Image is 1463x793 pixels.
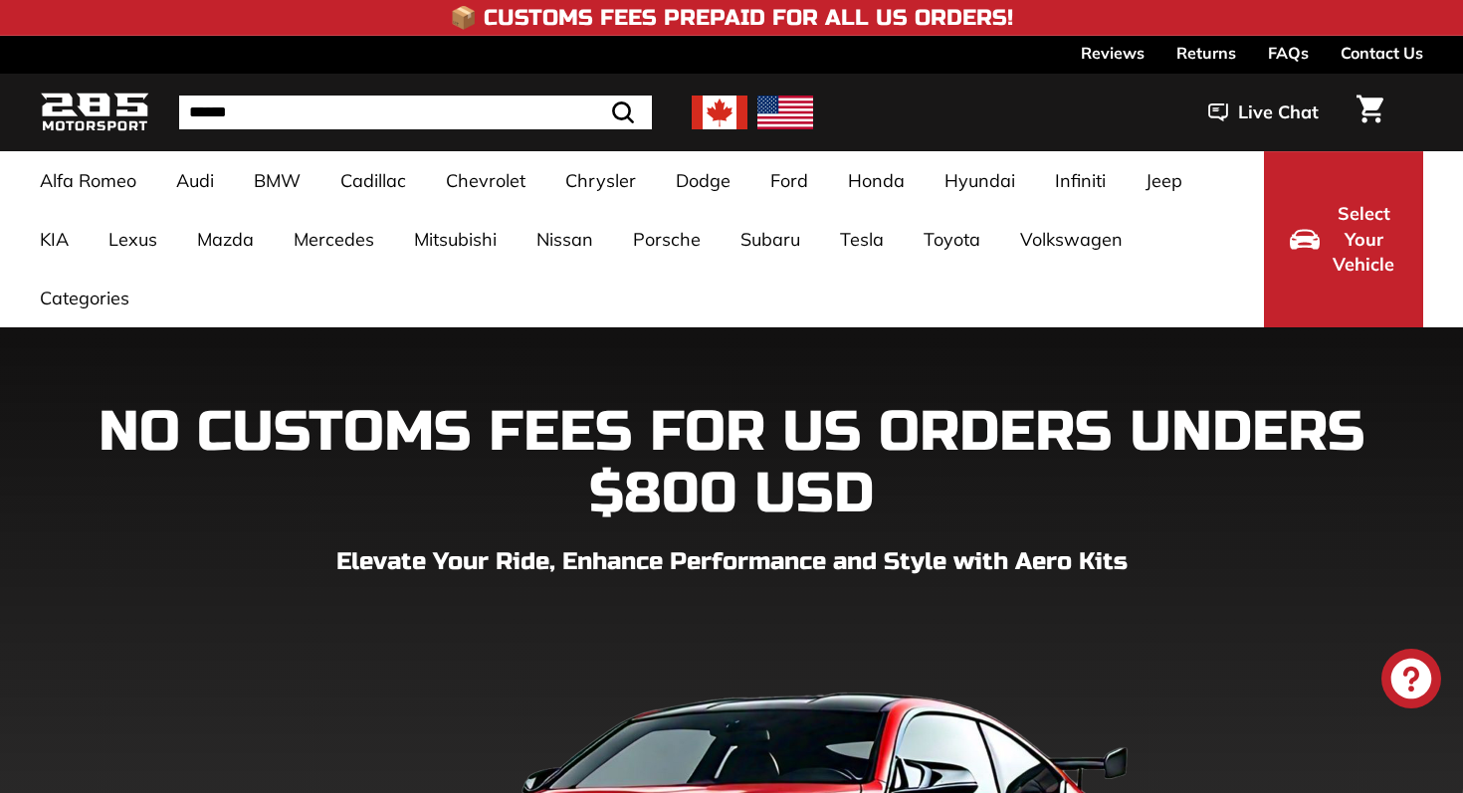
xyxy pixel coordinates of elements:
a: Audi [156,151,234,210]
a: Nissan [517,210,613,269]
a: Contact Us [1341,36,1423,70]
a: Reviews [1081,36,1145,70]
a: Ford [750,151,828,210]
input: Search [179,96,652,129]
a: Mercedes [274,210,394,269]
a: Dodge [656,151,750,210]
a: Alfa Romeo [20,151,156,210]
a: KIA [20,210,89,269]
a: Chevrolet [426,151,545,210]
a: Volkswagen [1000,210,1143,269]
a: Jeep [1126,151,1202,210]
a: FAQs [1268,36,1309,70]
inbox-online-store-chat: Shopify online store chat [1375,649,1447,713]
p: Elevate Your Ride, Enhance Performance and Style with Aero Kits [40,544,1423,580]
a: Toyota [904,210,1000,269]
a: Subaru [721,210,820,269]
a: Tesla [820,210,904,269]
a: Hyundai [925,151,1035,210]
img: Logo_285_Motorsport_areodynamics_components [40,90,149,136]
a: Honda [828,151,925,210]
button: Live Chat [1182,88,1345,137]
h4: 📦 Customs Fees Prepaid for All US Orders! [450,6,1013,30]
a: Porsche [613,210,721,269]
a: Returns [1176,36,1236,70]
a: Cart [1345,79,1395,146]
a: Cadillac [320,151,426,210]
h1: NO CUSTOMS FEES FOR US ORDERS UNDERS $800 USD [40,402,1423,524]
button: Select Your Vehicle [1264,151,1423,327]
a: BMW [234,151,320,210]
span: Select Your Vehicle [1330,201,1397,278]
a: Infiniti [1035,151,1126,210]
span: Live Chat [1238,99,1319,125]
a: Mitsubishi [394,210,517,269]
a: Chrysler [545,151,656,210]
a: Lexus [89,210,177,269]
a: Categories [20,269,149,327]
a: Mazda [177,210,274,269]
